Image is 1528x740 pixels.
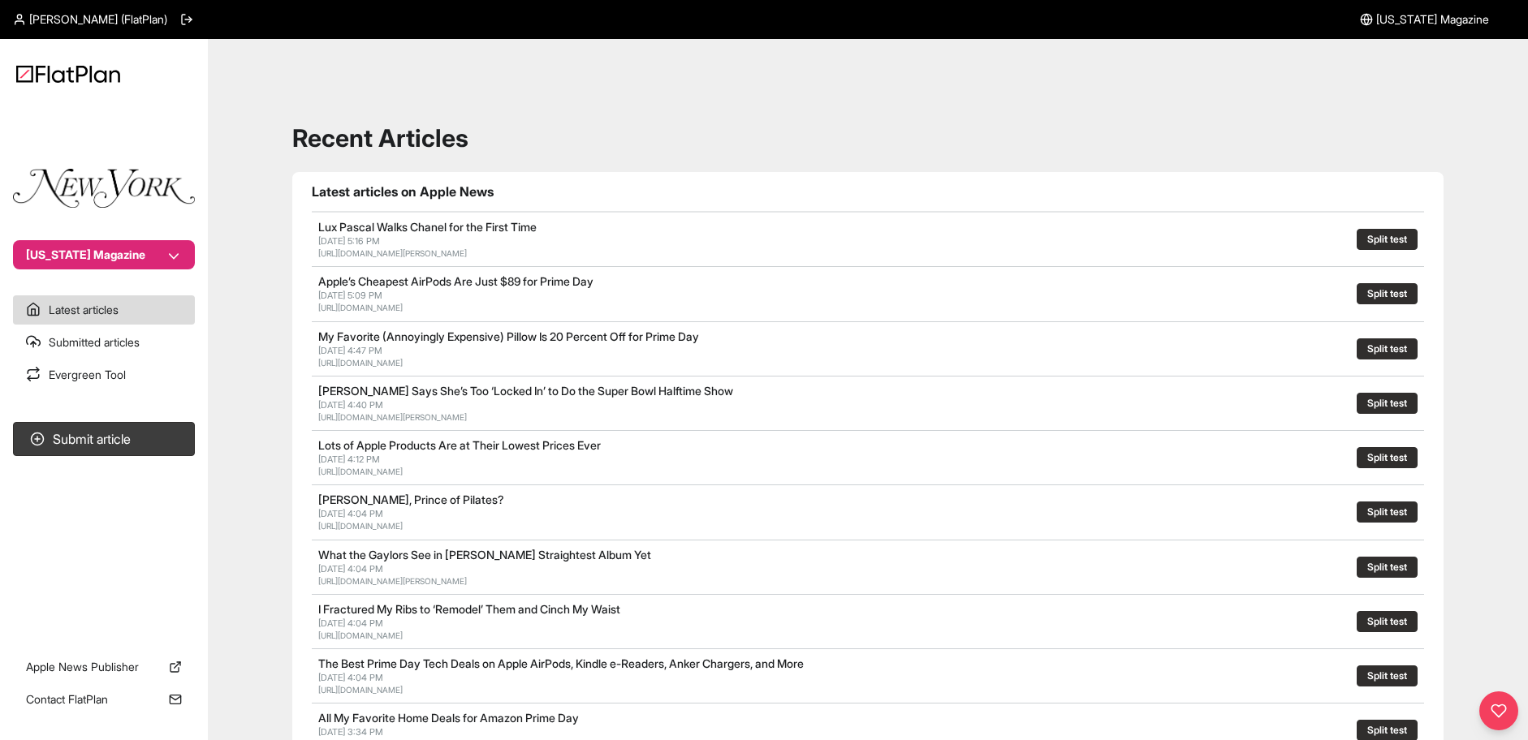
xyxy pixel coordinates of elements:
span: [US_STATE] Magazine [1376,11,1489,28]
span: [DATE] 4:04 PM [318,672,383,683]
a: I Fractured My Ribs to ‘Remodel’ Them and Cinch My Waist [318,602,620,616]
h1: Latest articles on Apple News [312,182,1424,201]
a: [URL][DOMAIN_NAME][PERSON_NAME] [318,248,467,258]
a: [URL][DOMAIN_NAME][PERSON_NAME] [318,576,467,586]
span: [DATE] 3:34 PM [318,726,383,738]
span: [DATE] 4:40 PM [318,399,383,411]
a: Contact FlatPlan [13,685,195,714]
span: [DATE] 4:47 PM [318,345,382,356]
span: [DATE] 5:16 PM [318,235,380,247]
button: [US_STATE] Magazine [13,240,195,269]
button: Split test [1357,338,1418,359]
button: Split test [1357,229,1418,250]
a: The Best Prime Day Tech Deals on Apple AirPods, Kindle e-Readers, Anker Chargers, and More [318,656,804,670]
button: Split test [1357,611,1418,632]
button: Submit article [13,422,195,456]
a: Latest articles [13,295,195,325]
button: Split test [1357,501,1418,523]
a: What the Gaylors See in [PERSON_NAME] Straightest Album Yet [318,548,651,561]
a: Apple News Publisher [13,652,195,682]
a: [URL][DOMAIN_NAME] [318,303,403,312]
button: Split test [1357,283,1418,304]
a: Submitted articles [13,328,195,357]
span: [PERSON_NAME] (FlatPlan) [29,11,167,28]
span: [DATE] 5:09 PM [318,290,382,301]
a: [URL][DOMAIN_NAME] [318,358,403,368]
a: [PERSON_NAME] Says She’s Too ‘Locked In’ to Do the Super Bowl Halftime Show [318,384,733,398]
a: [URL][DOMAIN_NAME][PERSON_NAME] [318,412,467,422]
a: [URL][DOMAIN_NAME] [318,467,403,476]
a: All My Favorite Home Deals for Amazon Prime Day [318,711,579,725]
button: Split test [1357,393,1418,414]
span: [DATE] 4:04 PM [318,508,383,519]
a: [URL][DOMAIN_NAME] [318,630,403,640]
span: [DATE] 4:04 PM [318,563,383,574]
a: [URL][DOMAIN_NAME] [318,521,403,531]
a: Lux Pascal Walks Chanel for the First Time [318,220,537,234]
span: [DATE] 4:12 PM [318,454,380,465]
a: My Favorite (Annoyingly Expensive) Pillow Is 20 Percent Off for Prime Day [318,329,699,343]
a: [PERSON_NAME] (FlatPlan) [13,11,167,28]
a: Apple’s Cheapest AirPods Are Just $89 for Prime Day [318,274,594,288]
img: Logo [16,65,120,83]
img: Publication Logo [13,169,195,208]
button: Split test [1357,447,1418,468]
button: Split test [1357,665,1418,686]
a: [URL][DOMAIN_NAME] [318,685,403,695]
a: Evergreen Tool [13,360,195,389]
a: Lots of Apple Products Are at Their Lowest Prices Ever [318,438,601,452]
h1: Recent Articles [292,123,1444,153]
a: [PERSON_NAME], Prince of Pilates? [318,493,504,506]
button: Split test [1357,557,1418,578]
span: [DATE] 4:04 PM [318,617,383,629]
